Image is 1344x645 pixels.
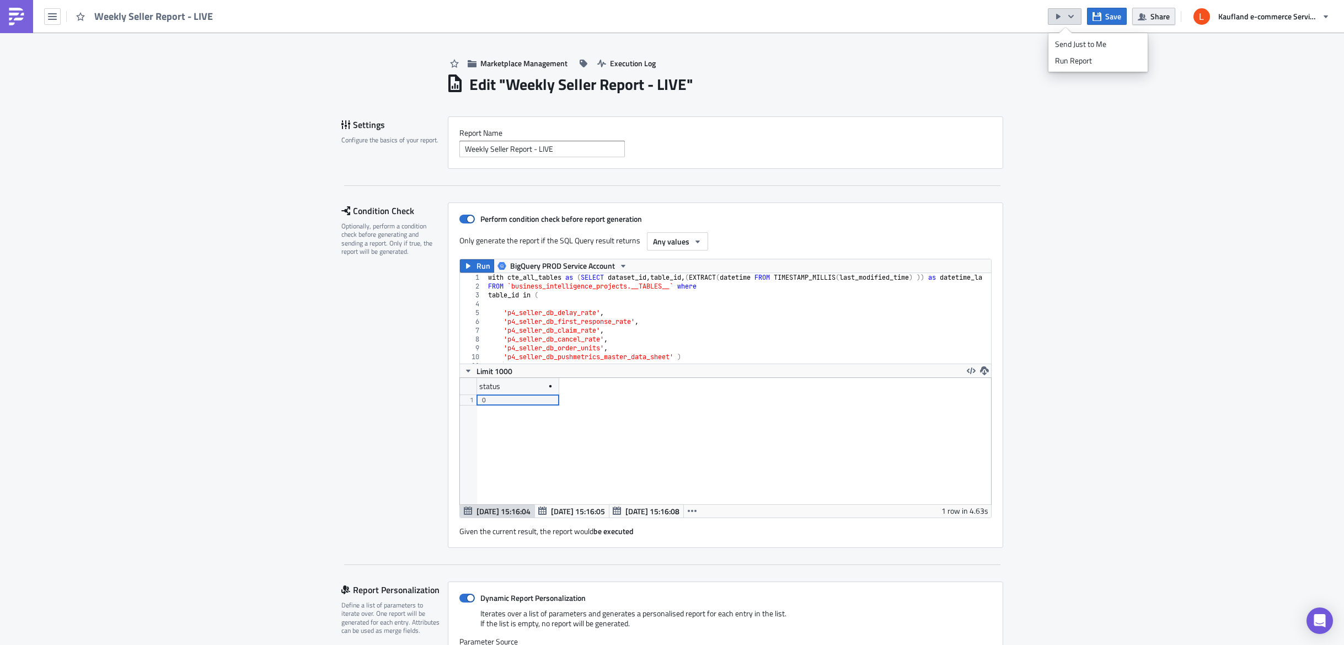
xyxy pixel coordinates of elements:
[480,592,586,604] strong: Dynamic Report Personalization
[480,57,567,69] span: Marketplace Management
[1187,4,1336,29] button: Kaufland e-commerce Services GmbH & Co. KG
[1192,7,1211,26] img: Avatar
[460,300,486,308] div: 4
[8,8,25,25] img: PushMetrics
[4,65,373,74] span: Based on your feedback, we have implemented the following new features in the report:
[460,282,486,291] div: 2
[609,504,684,518] button: [DATE] 15:16:08
[460,317,486,326] div: 6
[460,361,486,370] div: 11
[341,116,448,133] div: Settings
[1306,607,1333,634] div: Open Intercom Messenger
[476,365,512,377] span: Limit 1000
[1132,8,1175,25] button: Share
[592,55,661,72] button: Execution Log
[459,609,992,637] div: Iterates over a list of parameters and generates a personalised report for each entry in the list...
[341,202,448,219] div: Condition Check
[534,504,609,518] button: [DATE] 15:16:05
[460,344,486,353] div: 9
[1055,39,1141,50] div: Send Just to Me
[31,88,159,97] span: Development of the service KPIs
[4,30,518,51] span: you receive hereby as every week a report about your account performance on [DOMAIN_NAME]. The re...
[1218,10,1318,22] span: Kaufland e-commerce Services GmbH & Co. KG
[1105,10,1121,22] span: Save
[460,326,486,335] div: 7
[479,378,500,395] div: status
[94,10,214,23] span: Weekly Seller Report - LIVE
[462,55,573,72] button: Marketplace Management
[476,259,490,273] span: Run
[460,291,486,300] div: 3
[31,100,206,109] span: Product defect claim rate and an explanation
[341,601,441,635] div: Define a list of parameters to iterate over. One report will be generated for each entry. Attribu...
[459,128,992,138] label: Report Nam﻿e
[469,74,693,94] h1: Edit " Weekly Seller Report - LIVE "
[1150,10,1170,22] span: Share
[593,525,634,537] strong: be executed
[341,222,441,256] div: Optionally, perform a condition check before generating and sending a report. Only if true, the r...
[341,582,448,598] div: Report Personalization
[460,273,486,282] div: 1
[510,259,615,273] span: BigQuery PROD Service Account
[610,57,656,69] span: Execution Log
[341,136,441,144] div: Configure the basics of your report.
[460,504,535,518] button: [DATE] 15:16:04
[647,232,708,250] button: Any values
[625,505,679,517] span: [DATE] 15:16:08
[460,364,516,377] button: Limit 1000
[941,504,988,518] div: 1 row in 4.63s
[4,6,131,15] span: Dear {{ row.pseudonym }} Team,
[460,308,486,317] div: 5
[460,353,486,361] div: 10
[1087,8,1127,25] button: Save
[460,259,494,273] button: Run
[460,335,486,344] div: 8
[551,505,605,517] span: [DATE] 15:16:05
[653,236,689,247] span: Any values
[459,232,641,249] label: Only generate the report if the SQL Query result returns
[459,518,992,536] div: Given the current result, the report would
[1055,55,1141,66] div: Run Report
[480,213,642,225] strong: Perform condition check before report generation
[494,259,631,273] button: BigQuery PROD Service Account
[476,505,531,517] span: [DATE] 15:16:04
[482,395,554,406] div: 0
